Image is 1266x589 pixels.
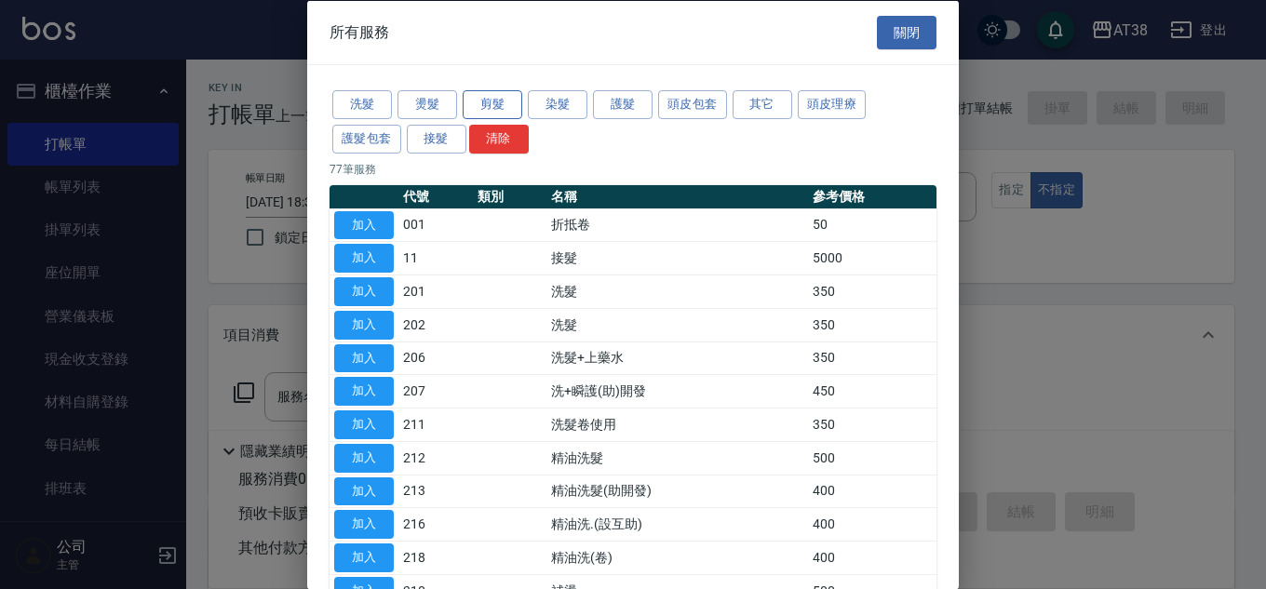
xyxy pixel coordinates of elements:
[546,507,807,541] td: 精油洗.(設互助)
[546,441,807,475] td: 精油洗髮
[398,507,473,541] td: 216
[808,241,936,274] td: 5000
[808,408,936,441] td: 350
[332,124,401,153] button: 護髮包套
[546,184,807,208] th: 名稱
[546,208,807,242] td: 折抵卷
[398,441,473,475] td: 212
[528,90,587,119] button: 染髮
[808,341,936,375] td: 350
[658,90,727,119] button: 頭皮包套
[808,441,936,475] td: 500
[808,507,936,541] td: 400
[397,90,457,119] button: 燙髮
[398,308,473,341] td: 202
[398,541,473,574] td: 218
[398,274,473,308] td: 201
[334,244,394,273] button: 加入
[334,443,394,472] button: 加入
[334,476,394,505] button: 加入
[877,15,936,49] button: 關閉
[546,408,807,441] td: 洗髮卷使用
[334,277,394,306] button: 加入
[334,377,394,406] button: 加入
[546,241,807,274] td: 接髮
[546,541,807,574] td: 精油洗(卷)
[334,543,394,572] button: 加入
[733,90,792,119] button: 其它
[334,510,394,539] button: 加入
[330,160,936,177] p: 77 筆服務
[546,341,807,375] td: 洗髮+上藥水
[332,90,392,119] button: 洗髮
[398,408,473,441] td: 211
[469,124,529,153] button: 清除
[398,241,473,274] td: 11
[546,475,807,508] td: 精油洗髮(助開發)
[808,274,936,308] td: 350
[398,208,473,242] td: 001
[334,410,394,439] button: 加入
[808,541,936,574] td: 400
[808,184,936,208] th: 參考價格
[546,308,807,341] td: 洗髮
[808,374,936,408] td: 450
[463,90,522,119] button: 剪髮
[546,274,807,308] td: 洗髮
[798,90,867,119] button: 頭皮理療
[334,310,394,339] button: 加入
[398,374,473,408] td: 207
[398,184,473,208] th: 代號
[398,341,473,375] td: 206
[398,475,473,508] td: 213
[808,308,936,341] td: 350
[334,343,394,372] button: 加入
[334,210,394,239] button: 加入
[330,22,389,41] span: 所有服務
[546,374,807,408] td: 洗+瞬護(助)開發
[473,184,547,208] th: 類別
[407,124,466,153] button: 接髮
[808,208,936,242] td: 50
[593,90,653,119] button: 護髮
[808,475,936,508] td: 400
